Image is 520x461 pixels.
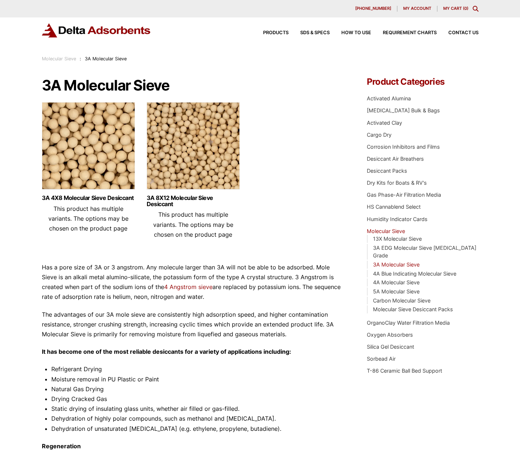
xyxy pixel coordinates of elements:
h1: 3A Molecular Sieve [42,77,345,93]
a: [MEDICAL_DATA] Bulk & Bags [367,107,440,113]
a: OrganoClay Water Filtration Media [367,320,450,326]
a: [PHONE_NUMBER] [349,6,397,12]
a: Cargo Dry [367,132,392,138]
span: 0 [464,6,467,11]
a: Contact Us [437,31,479,35]
span: [PHONE_NUMBER] [355,7,391,11]
img: Delta Adsorbents [42,23,151,37]
a: My Cart (0) [443,6,468,11]
li: Dehydration of highly polar compounds, such as methanol and [MEDICAL_DATA]. [51,414,345,424]
a: Dry Kits for Boats & RV's [367,180,427,186]
a: 3A 4X8 Molecular Sieve Desiccant [42,195,135,201]
span: SDS & SPECS [300,31,330,35]
li: Dehydration of unsaturated [MEDICAL_DATA] (e.g. ethylene, propylene, butadiene). [51,424,345,434]
span: Requirement Charts [383,31,437,35]
h4: Product Categories [367,77,478,86]
a: Molecular Sieve [367,228,405,234]
a: How to Use [330,31,371,35]
a: My account [397,6,437,12]
strong: Regeneration [42,442,81,450]
li: Static drying of insulating glass units, whether air filled or gas-filled. [51,404,345,414]
a: Carbon Molecular Sieve [373,297,430,304]
a: 13X Molecular Sieve [373,236,422,242]
a: 3A EDG Molecular Sieve [MEDICAL_DATA] Grade [373,245,476,259]
span: Contact Us [448,31,479,35]
a: Desiccant Packs [367,168,407,174]
span: This product has multiple variants. The options may be chosen on the product page [153,211,233,238]
a: Molecular Sieve [42,56,76,61]
a: Humidity Indicator Cards [367,216,428,222]
a: SDS & SPECS [289,31,330,35]
a: Gas Phase-Air Filtration Media [367,192,441,198]
a: 4 Angstrom sieve [164,283,213,290]
strong: It has become one of the most reliable desiccants for a variety of applications including: [42,348,291,355]
a: Desiccant Air Breathers [367,156,424,162]
span: My account [403,7,431,11]
span: This product has multiple variants. The options may be chosen on the product page [48,205,128,232]
a: 4A Blue Indicating Molecular Sieve [373,270,456,277]
a: 3A Molecular Sieve [373,261,420,268]
a: 3A 8X12 Molecular Sieve Desiccant [147,195,240,207]
a: Silica Gel Desiccant [367,344,414,350]
a: 5A Molecular Sieve [373,288,420,294]
a: Activated Clay [367,120,402,126]
a: Activated Alumina [367,95,411,101]
a: Products [251,31,289,35]
a: T-86 Ceramic Ball Bed Support [367,368,442,374]
a: Corrosion Inhibitors and Films [367,144,440,150]
a: Oxygen Absorbers [367,332,413,338]
span: 3A Molecular Sieve [85,56,127,61]
li: Moisture removal in PU Plastic or Paint [51,374,345,384]
a: 4A Molecular Sieve [373,279,420,285]
a: HS Cannablend Select [367,204,421,210]
p: Has a pore size of 3A or 3 angstrom. Any molecule larger than 3A will not be able to be adsorbed.... [42,262,345,302]
p: The advantages of our 3A mole sieve are consistently high adsorption speed, and higher contaminat... [42,310,345,340]
span: How to Use [341,31,371,35]
span: Products [263,31,289,35]
li: Drying Cracked Gas [51,394,345,404]
div: Toggle Modal Content [473,6,479,12]
li: Refrigerant Drying [51,364,345,374]
span: : [80,56,81,61]
a: Requirement Charts [371,31,437,35]
a: Molecular Sieve Desiccant Packs [373,306,453,312]
li: Natural Gas Drying [51,384,345,394]
a: Sorbead Air [367,356,396,362]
